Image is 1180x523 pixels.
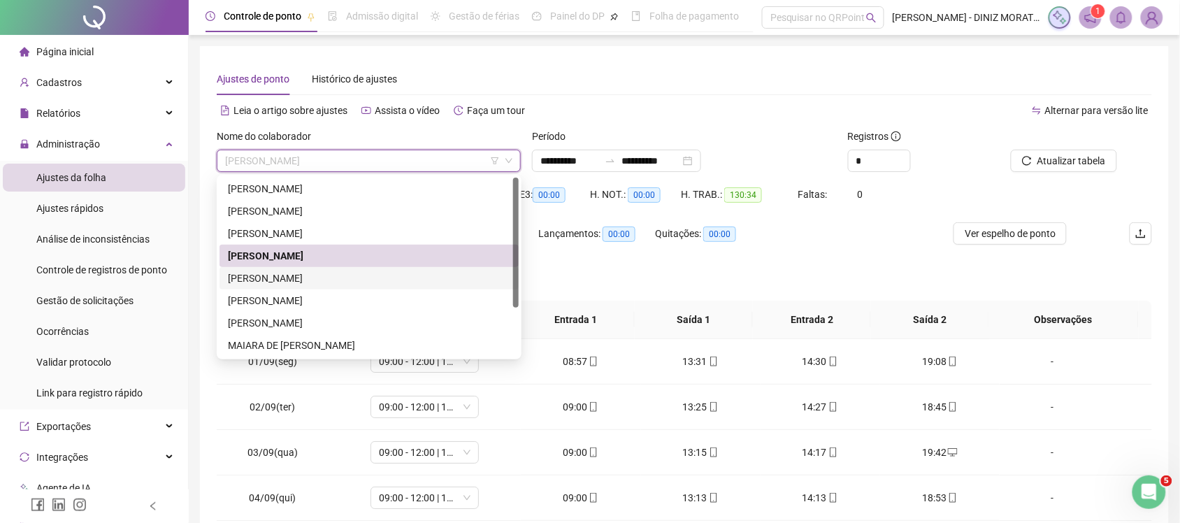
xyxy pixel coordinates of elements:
button: Ver espelho de ponto [954,222,1067,245]
span: [PERSON_NAME] - DINIZ MORATO ODONTOLOGIA LTDA [893,10,1040,25]
span: Cadastros [36,77,82,88]
div: 14:27 [772,399,869,415]
span: mobile [827,493,838,503]
span: 00:00 [703,227,736,242]
span: mobile [707,493,719,503]
div: [PERSON_NAME] [228,203,510,219]
div: 14:30 [772,354,869,369]
span: Ajustes da folha [36,172,106,183]
span: swap-right [605,155,616,166]
div: ISABELLA DE OLIVEIRA GOMES [220,267,519,289]
span: mobile [587,447,598,457]
span: Alternar para versão lite [1045,105,1149,116]
span: Agente de IA [36,482,91,494]
span: 130:34 [724,187,762,203]
div: Lançamentos: [538,226,655,242]
span: dashboard [532,11,542,21]
div: 09:00 [532,445,629,460]
sup: 1 [1091,4,1105,18]
div: 13:15 [652,445,749,460]
span: upload [1135,228,1146,239]
span: 03/09(qua) [247,447,298,458]
th: Entrada 1 [517,301,635,339]
span: desktop [947,447,958,457]
span: Análise de inconsistências [36,234,150,245]
span: instagram [73,498,87,512]
span: home [20,47,29,57]
span: Gestão de férias [449,10,519,22]
span: Painel do DP [550,10,605,22]
span: Ocorrências [36,326,89,337]
span: Página inicial [36,46,94,57]
span: file-text [220,106,230,115]
span: pushpin [610,13,619,21]
div: - [1011,490,1093,506]
div: [PERSON_NAME] [228,181,510,196]
div: 08:57 [532,354,629,369]
span: mobile [827,402,838,412]
span: Assista o vídeo [375,105,440,116]
span: history [454,106,463,115]
span: Observações [1000,312,1128,327]
span: Faça um tour [467,105,525,116]
div: JENNIFER ALVES NEGRE [220,289,519,312]
span: sync [20,452,29,462]
th: Entrada 2 [753,301,871,339]
div: H. TRAB.: [681,187,798,203]
span: left [148,501,158,511]
div: 09:00 [532,399,629,415]
span: Ajustes de ponto [217,73,289,85]
div: 19:42 [891,445,988,460]
span: Validar protocolo [36,357,111,368]
div: 09:00 [532,490,629,506]
span: Faltas: [798,189,830,200]
span: file [20,108,29,118]
span: notification [1084,11,1097,24]
span: mobile [587,357,598,366]
span: 00:00 [628,187,661,203]
div: [PERSON_NAME] [228,315,510,331]
span: bell [1115,11,1128,24]
span: to [605,155,616,166]
span: 09:00 - 12:00 | 13:00 - 18:48 [379,442,470,463]
span: 0 [858,189,863,200]
div: - [1011,399,1093,415]
span: Integrações [36,452,88,463]
span: info-circle [891,131,901,141]
div: 19:08 [891,354,988,369]
span: down [505,157,513,165]
span: Atualizar tabela [1037,153,1106,169]
span: user-add [20,78,29,87]
span: Administração [36,138,100,150]
div: [PERSON_NAME] [228,226,510,241]
span: Registros [848,129,901,144]
span: mobile [947,493,958,503]
div: MAIARA DE [PERSON_NAME] [228,338,510,353]
iframe: Intercom live chat [1132,475,1166,509]
span: sun [431,11,440,21]
div: MAIARA DE JESUS DA SILVA [220,334,519,357]
span: export [20,422,29,431]
span: youtube [361,106,371,115]
span: Ajustes rápidos [36,203,103,214]
div: [PERSON_NAME] [228,271,510,286]
span: Gestão de solicitações [36,295,134,306]
span: HEYGLA ALFONSO SILVA [225,150,512,171]
label: Período [532,129,575,144]
span: 5 [1161,475,1172,487]
span: Relatórios [36,108,80,119]
div: 14:13 [772,490,869,506]
span: Controle de registros de ponto [36,264,167,275]
span: search [866,13,877,23]
span: linkedin [52,498,66,512]
span: mobile [947,357,958,366]
div: EVERTON GOMES [220,222,519,245]
span: 09:00 - 12:00 | 13:00 - 18:48 [379,396,470,417]
div: 13:25 [652,399,749,415]
div: - [1011,445,1093,460]
span: Leia o artigo sobre ajustes [233,105,347,116]
span: Ver espelho de ponto [965,226,1056,241]
div: 13:13 [652,490,749,506]
span: Histórico de ajustes [312,73,397,85]
span: 1 [1096,6,1101,16]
